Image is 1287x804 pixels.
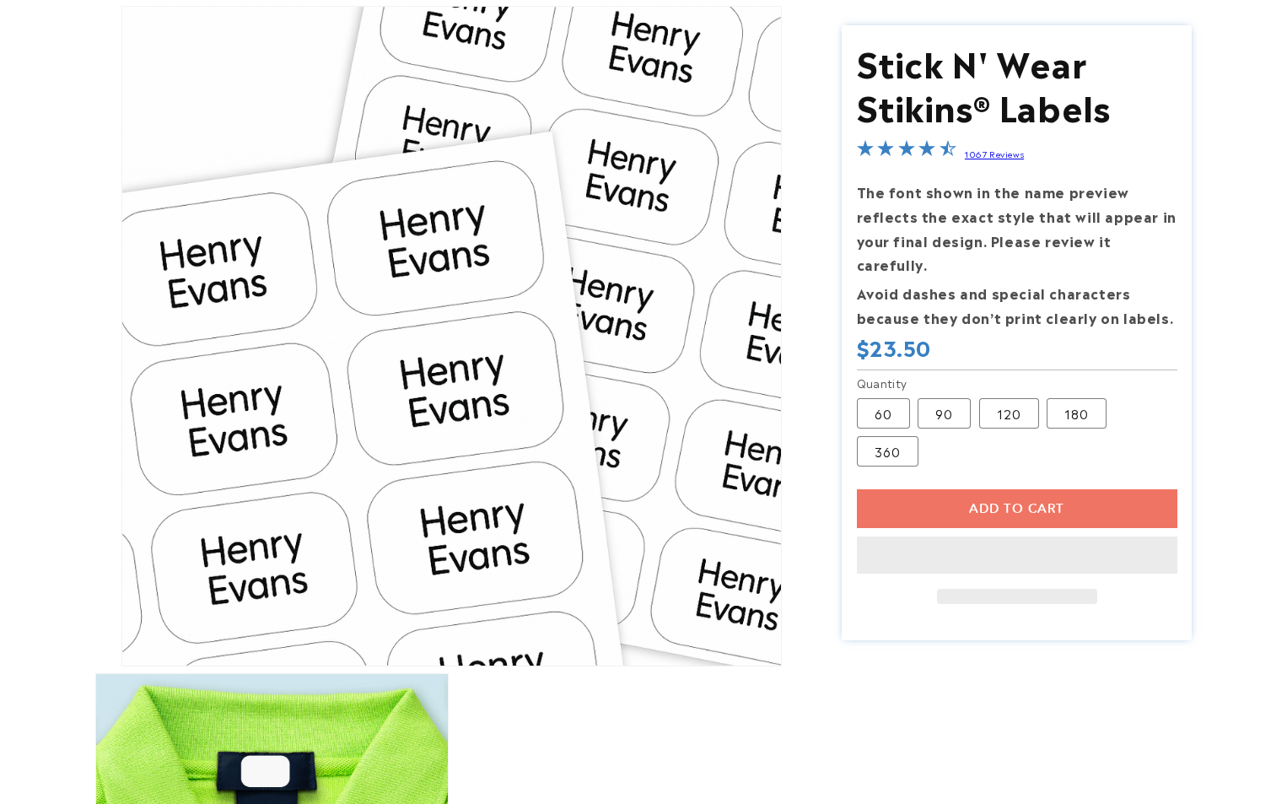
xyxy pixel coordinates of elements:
span: $23.50 [857,334,932,360]
label: 90 [918,399,971,429]
label: 60 [857,399,910,429]
strong: Avoid dashes and special characters because they don’t print clearly on labels. [857,283,1174,327]
label: 180 [1047,399,1107,429]
label: 360 [857,437,918,467]
span: 4.7-star overall rating [857,143,956,163]
a: 1067 Reviews [965,148,1024,159]
legend: Quantity [857,375,909,391]
strong: The font shown in the name preview reflects the exact style that will appear in your final design... [857,181,1177,274]
h1: Stick N' Wear Stikins® Labels [857,40,1177,128]
label: 120 [979,399,1039,429]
